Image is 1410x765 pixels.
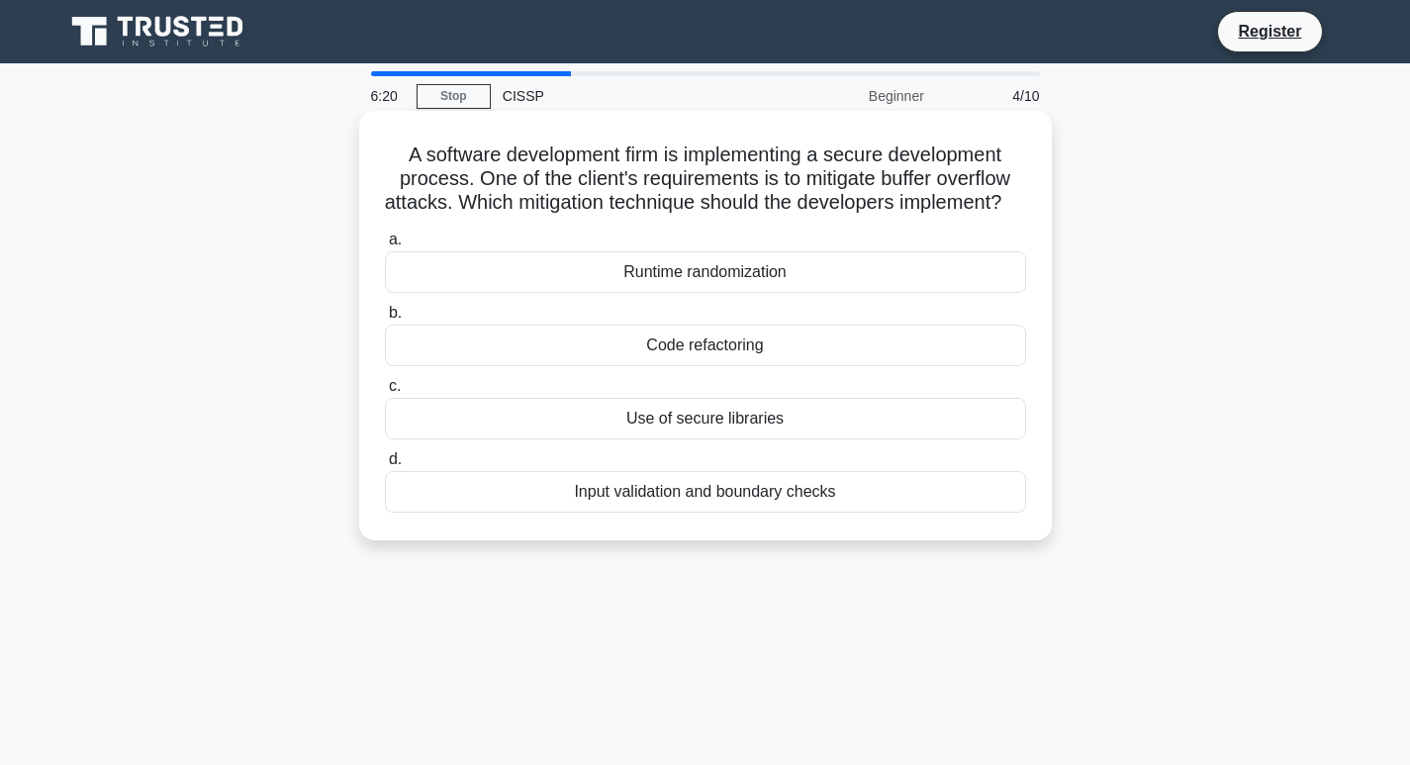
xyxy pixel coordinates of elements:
[763,76,936,116] div: Beginner
[936,76,1052,116] div: 4/10
[385,325,1026,366] div: Code refactoring
[1226,19,1313,44] a: Register
[389,377,401,394] span: c.
[383,143,1028,216] h5: A software development firm is implementing a secure development process. One of the client's req...
[385,398,1026,439] div: Use of secure libraries
[359,76,417,116] div: 6:20
[491,76,763,116] div: CISSP
[385,471,1026,513] div: Input validation and boundary checks
[417,84,491,109] a: Stop
[389,450,402,467] span: d.
[385,251,1026,293] div: Runtime randomization
[389,231,402,247] span: a.
[389,304,402,321] span: b.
